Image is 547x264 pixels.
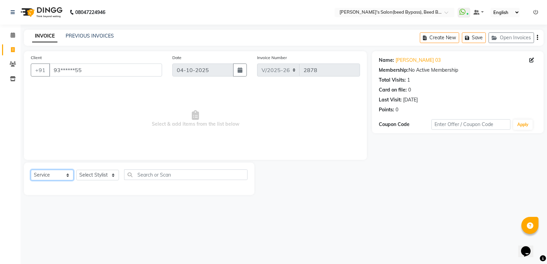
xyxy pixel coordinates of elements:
[379,86,407,94] div: Card on file:
[66,33,114,39] a: PREVIOUS INVOICES
[379,67,409,74] div: Membership:
[489,32,534,43] button: Open Invoices
[379,57,394,64] div: Name:
[431,119,510,130] input: Enter Offer / Coupon Code
[396,57,441,64] a: [PERSON_NAME] 03
[379,121,431,128] div: Coupon Code
[32,30,57,42] a: INVOICE
[379,77,406,84] div: Total Visits:
[124,169,248,180] input: Search or Scan
[462,32,486,43] button: Save
[31,55,42,61] label: Client
[31,64,50,77] button: +91
[518,237,540,257] iframe: chat widget
[17,3,64,22] img: logo
[172,55,182,61] label: Date
[379,96,402,103] div: Last Visit:
[31,85,360,153] span: Select & add items from the list below
[407,77,410,84] div: 1
[75,3,105,22] b: 08047224946
[49,64,162,77] input: Search by Name/Mobile/Email/Code
[396,106,398,113] div: 0
[420,32,459,43] button: Create New
[408,86,411,94] div: 0
[513,120,533,130] button: Apply
[403,96,418,103] div: [DATE]
[257,55,287,61] label: Invoice Number
[379,106,394,113] div: Points:
[379,67,537,74] div: No Active Membership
